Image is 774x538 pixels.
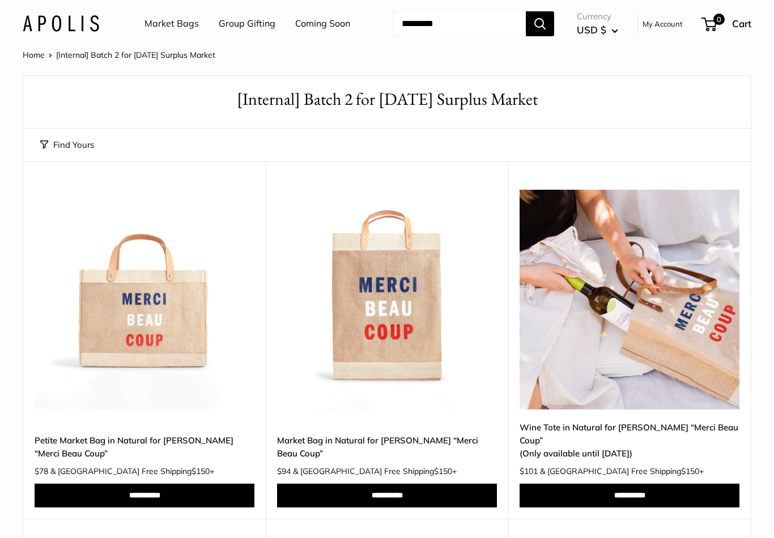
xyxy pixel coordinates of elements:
span: [Internal] Batch 2 for [DATE] Surplus Market [56,50,215,60]
button: USD $ [577,21,618,39]
img: description_Exclusive Collab with Clare V [277,190,497,409]
input: Search... [393,11,526,36]
span: & [GEOGRAPHIC_DATA] Free Shipping + [50,467,214,475]
a: description_Exclusive Collab with Clare V Market Bag in Natural for Clare V. “Merci Beau Coup” [277,190,497,409]
span: $101 [520,466,538,476]
a: Petite Market Bag in Natural for Clare V. “Merci Beau Coup”description_Take it anywhere with easy... [35,190,254,409]
span: & [GEOGRAPHIC_DATA] Free Shipping + [293,467,457,475]
a: My Account [643,17,683,31]
img: Apolis [23,15,99,32]
img: Wine Tote in Natural for Clare V. “Merci Beau Coup” [520,190,739,409]
a: Market Bag in Natural for [PERSON_NAME] “Merci Beau Coup” [277,434,497,460]
span: $150 [192,466,210,476]
a: Coming Soon [295,15,350,32]
img: Petite Market Bag in Natural for Clare V. “Merci Beau Coup” [35,190,254,409]
a: Wine Tote in Natural for [PERSON_NAME] “Merci Beau Coup”(Only available until [DATE]) [520,421,739,460]
a: Petite Market Bag in Natural for [PERSON_NAME] “Merci Beau Coup” [35,434,254,460]
nav: Breadcrumb [23,48,215,62]
button: Find Yours [40,137,94,153]
button: Search [526,11,554,36]
span: Currency [577,8,618,24]
span: 0 [713,14,725,25]
span: & [GEOGRAPHIC_DATA] Free Shipping + [540,467,704,475]
a: Home [23,50,45,60]
a: 0 Cart [703,15,751,33]
span: $94 [277,466,291,476]
span: $150 [681,466,699,476]
span: $78 [35,466,48,476]
span: USD $ [577,24,606,36]
a: Wine Tote in Natural for Clare V. “Merci Beau Coup”Wine Tote in Natural for Clare V. “Merci Beau ... [520,190,739,409]
h1: [Internal] Batch 2 for [DATE] Surplus Market [40,87,734,112]
a: Market Bags [144,15,199,32]
span: $150 [434,466,452,476]
a: Group Gifting [219,15,275,32]
span: Cart [732,18,751,29]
